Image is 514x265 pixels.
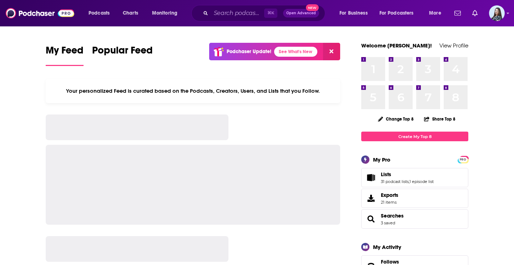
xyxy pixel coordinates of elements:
[264,9,277,18] span: ⌘ K
[489,5,505,21] button: Show profile menu
[424,7,450,19] button: open menu
[364,173,378,183] a: Lists
[381,171,434,178] a: Lists
[147,7,187,19] button: open menu
[118,7,142,19] a: Charts
[379,8,414,18] span: For Podcasters
[409,179,434,184] a: 1 episode list
[152,8,177,18] span: Monitoring
[227,49,271,55] p: Podchaser Update!
[198,5,332,21] div: Search podcasts, credits, & more...
[409,179,409,184] span: ,
[489,5,505,21] span: Logged in as brookefortierpr
[489,5,505,21] img: User Profile
[92,44,153,61] span: Popular Feed
[452,7,464,19] a: Show notifications dropdown
[339,8,368,18] span: For Business
[364,193,378,203] span: Exports
[459,157,467,162] a: PRO
[381,192,398,198] span: Exports
[89,8,110,18] span: Podcasts
[375,7,424,19] button: open menu
[361,132,468,141] a: Create My Top 8
[211,7,264,19] input: Search podcasts, credits, & more...
[381,200,398,205] span: 21 items
[459,157,467,162] span: PRO
[374,114,418,123] button: Change Top 8
[361,42,432,49] a: Welcome [PERSON_NAME]!
[381,171,391,178] span: Lists
[381,220,395,225] a: 3 saved
[373,244,401,250] div: My Activity
[6,6,74,20] img: Podchaser - Follow, Share and Rate Podcasts
[381,259,399,265] span: Follows
[283,9,319,17] button: Open AdvancedNew
[381,213,404,219] a: Searches
[373,156,390,163] div: My Pro
[424,112,456,126] button: Share Top 8
[46,79,340,103] div: Your personalized Feed is curated based on the Podcasts, Creators, Users, and Lists that you Follow.
[306,4,319,11] span: New
[381,259,447,265] a: Follows
[469,7,480,19] a: Show notifications dropdown
[429,8,441,18] span: More
[123,8,138,18] span: Charts
[84,7,119,19] button: open menu
[334,7,377,19] button: open menu
[439,42,468,49] a: View Profile
[274,47,317,57] a: See What's New
[361,209,468,229] span: Searches
[92,44,153,66] a: Popular Feed
[361,168,468,187] span: Lists
[364,214,378,224] a: Searches
[46,44,84,66] a: My Feed
[286,11,316,15] span: Open Advanced
[381,179,409,184] a: 31 podcast lists
[361,189,468,208] a: Exports
[46,44,84,61] span: My Feed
